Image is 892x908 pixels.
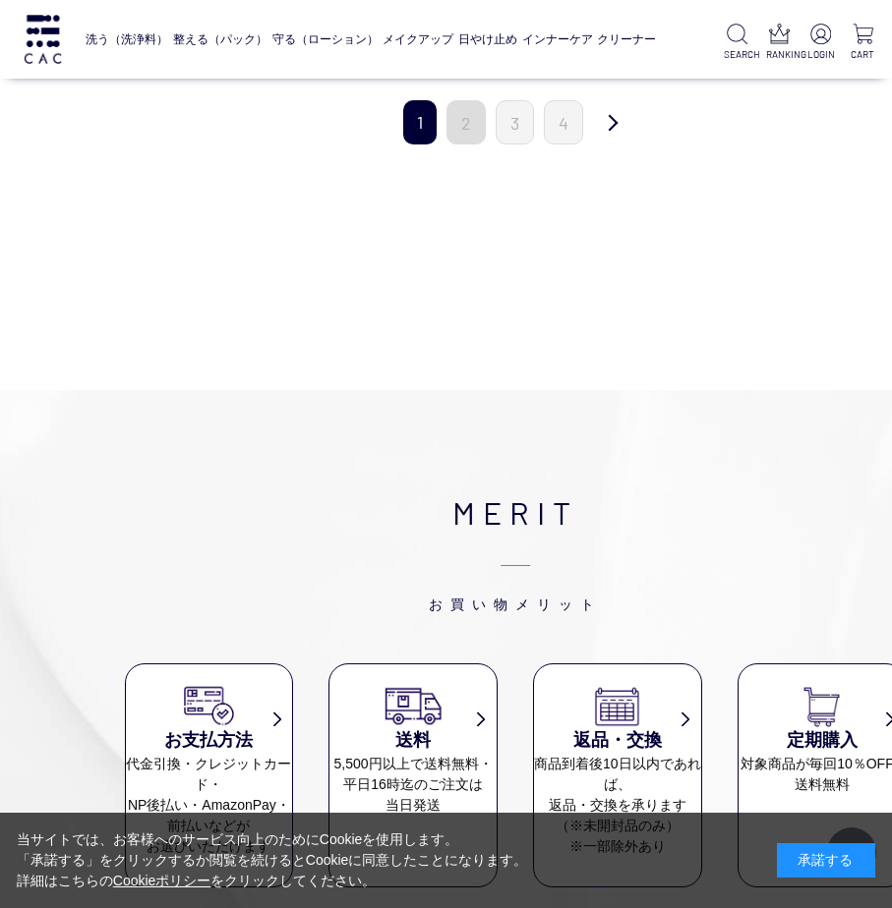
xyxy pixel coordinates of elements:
[173,19,268,60] a: 整える（パック）
[777,843,875,878] div: 承諾する
[126,754,293,857] dd: 代金引換・クレジットカード・ NP後払い・AmazonPay・ 前払いなどが お選びいただけます
[17,829,528,891] div: 当サイトでは、お客様へのサービス向上のためにCookieを使用します。 「承諾する」をクリックするか閲覧を続けるとCookieに同意したことになります。 詳細はこちらの をクリックしてください。
[807,24,834,62] a: LOGIN
[86,19,168,60] a: 洗う（洗浄料）
[597,19,656,60] a: クリーナー
[534,754,701,857] dd: 商品到着後10日以内であれば、 返品・交換を承ります （※未開封品のみ） ※一部除外あり
[724,24,750,62] a: SEARCH
[807,47,834,62] p: LOGIN
[458,19,517,60] a: 日やけ止め
[126,684,293,856] a: お支払方法 代金引換・クレジットカード・NP後払い・AmazonPay・前払いなどがお選びいただけます
[22,15,65,64] img: logo
[766,47,793,62] p: RANKING
[496,100,534,144] a: 3
[446,100,486,144] a: 2
[534,727,701,754] h3: 返品・交換
[126,727,293,754] h3: お支払方法
[850,47,876,62] p: CART
[522,19,593,60] a: インナーケア
[403,100,437,144] span: 1
[850,24,876,62] a: CART
[329,727,497,754] h3: 送料
[383,19,453,60] a: メイクアップ
[272,19,379,60] a: 守る（ローション）
[544,100,583,144] a: 4
[329,754,497,816] dd: 5,500円以上で送料無料・ 平日16時迄のご注文は 当日発送
[534,684,701,856] a: 返品・交換 商品到着後10日以内であれば、返品・交換を承ります（※未開封品のみ）※一部除外あり
[593,100,632,146] a: 次
[766,24,793,62] a: RANKING
[724,47,750,62] p: SEARCH
[329,684,497,815] a: 送料 5,500円以上で送料無料・平日16時迄のご注文は当日発送
[113,873,211,888] a: Cookieポリシー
